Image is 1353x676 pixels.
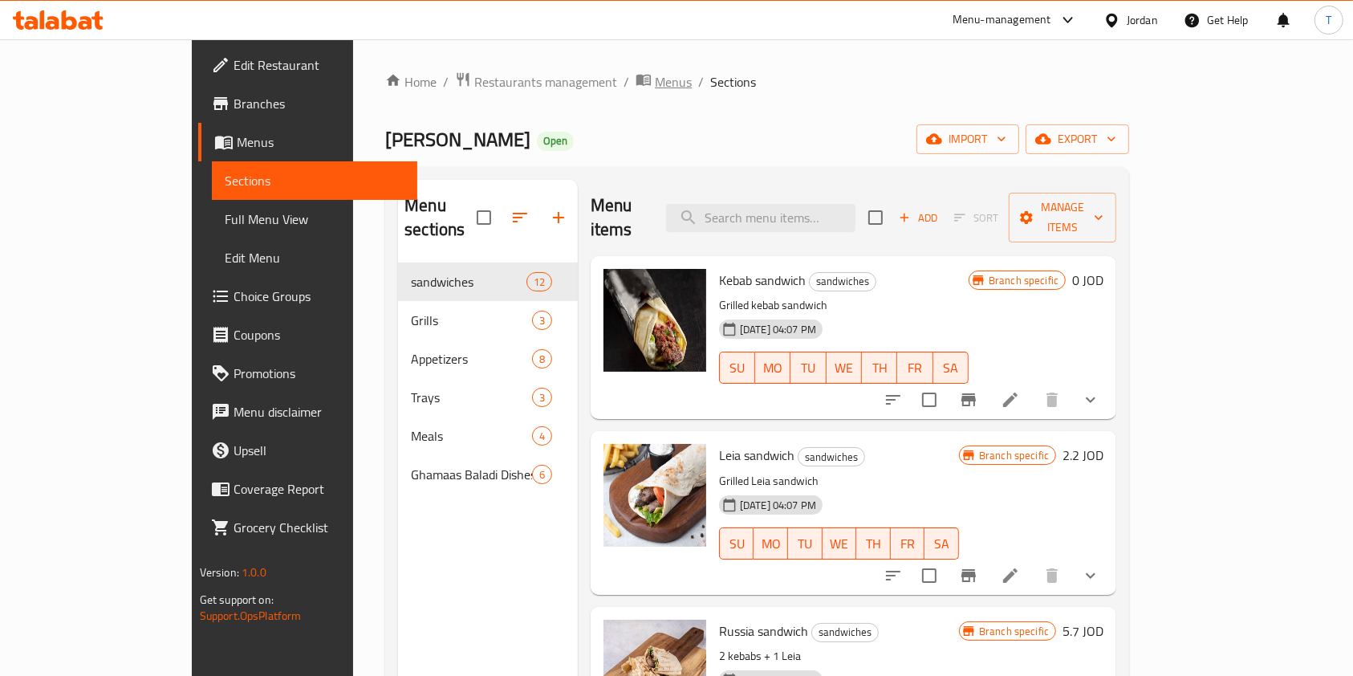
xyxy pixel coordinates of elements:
span: Sort sections [501,198,539,237]
span: Manage items [1022,198,1103,238]
svg: Show Choices [1081,566,1100,585]
span: export [1038,129,1116,149]
div: Menu-management [953,10,1051,30]
div: items [532,426,552,446]
span: Restaurants management [474,72,617,92]
span: sandwiches [411,272,526,291]
button: delete [1033,381,1071,419]
div: Grills3 [398,301,578,340]
button: Add [892,206,944,230]
div: sandwiches12 [398,263,578,301]
span: sandwiches [810,272,876,291]
p: 2 kebabs + 1 Leia [719,646,959,666]
span: Version: [200,562,239,583]
button: WE [827,352,862,384]
li: / [624,72,629,92]
div: items [526,272,552,291]
nav: Menu sections [398,256,578,500]
span: Trays [411,388,532,407]
span: Edit Menu [225,248,405,267]
button: show more [1071,381,1110,419]
div: sandwiches [811,623,879,642]
a: Restaurants management [455,71,617,92]
img: Leia sandwich [603,444,706,547]
img: Kebab sandwich [603,269,706,372]
span: Select to update [912,383,946,417]
span: Branches [234,94,405,113]
span: TH [868,356,891,380]
span: Appetizers [411,349,532,369]
h2: Menu sections [404,193,477,242]
span: Select all sections [467,201,501,234]
a: Branches [198,84,418,123]
span: Grocery Checklist [234,518,405,537]
div: items [532,465,552,484]
span: MO [762,356,784,380]
button: export [1026,124,1129,154]
h6: 0 JOD [1072,269,1103,291]
span: Menu disclaimer [234,402,405,421]
span: SU [726,532,748,556]
div: Meals [411,426,532,446]
span: Ghamaas Baladi Dishes [411,465,532,484]
span: Sections [710,72,756,92]
a: Choice Groups [198,277,418,316]
span: Select to update [912,559,946,593]
span: [DATE] 04:07 PM [733,498,823,513]
p: Grilled kebab sandwich [719,295,969,316]
span: Open [537,134,574,148]
span: 3 [533,390,551,405]
span: Coverage Report [234,479,405,499]
div: sandwiches [809,272,876,291]
span: Get support on: [200,589,274,610]
a: Sections [212,161,418,200]
div: Grills [411,311,532,330]
button: show more [1071,556,1110,595]
span: TU [797,356,819,380]
button: Branch-specific-item [949,381,988,419]
h2: Menu items [591,193,647,242]
span: Branch specific [973,624,1055,639]
span: Promotions [234,364,405,383]
span: Russia sandwich [719,619,808,643]
button: TH [862,352,897,384]
span: MO [760,532,782,556]
a: Menus [198,123,418,161]
span: Choice Groups [234,287,405,306]
span: FR [897,532,919,556]
a: Edit Menu [212,238,418,277]
h6: 5.7 JOD [1062,620,1103,642]
span: Menus [237,132,405,152]
a: Full Menu View [212,200,418,238]
li: / [443,72,449,92]
nav: breadcrumb [385,71,1129,92]
svg: Show Choices [1081,390,1100,409]
span: Kebab sandwich [719,268,806,292]
button: Manage items [1009,193,1116,242]
a: Edit menu item [1001,390,1020,409]
div: items [532,349,552,369]
button: delete [1033,556,1071,595]
button: MO [755,352,790,384]
button: sort-choices [874,381,912,419]
div: items [532,388,552,407]
span: Branch specific [973,448,1055,463]
button: Add section [539,198,578,237]
span: 1.0.0 [242,562,266,583]
div: Jordan [1127,11,1158,29]
div: Ghamaas Baladi Dishes6 [398,455,578,494]
span: import [929,129,1006,149]
button: FR [891,527,925,560]
span: Select section first [944,206,1009,230]
span: Sections [225,171,405,190]
span: Leia sandwich [719,443,794,467]
span: Edit Restaurant [234,55,405,75]
span: 8 [533,352,551,367]
button: SU [719,352,755,384]
a: Edit Restaurant [198,46,418,84]
span: sandwiches [812,623,878,641]
span: Add item [892,206,944,230]
button: sort-choices [874,556,912,595]
div: Open [537,132,574,151]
